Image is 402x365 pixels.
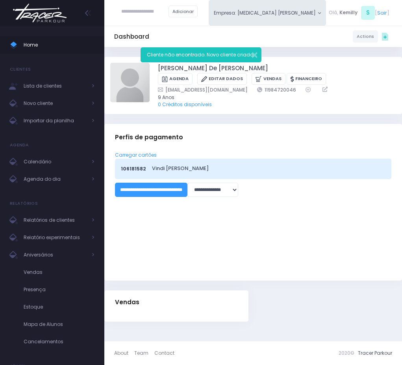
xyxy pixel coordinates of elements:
[134,346,154,360] a: Team
[24,40,94,50] span: Home
[24,319,94,329] span: Mapa de Alunos
[152,165,383,172] a: Vindi [PERSON_NAME]
[361,6,375,20] span: S
[24,157,87,167] span: Calendário
[24,81,87,91] span: Lista de clientes
[24,232,87,243] span: Relatório experimentais
[115,126,183,149] h3: Perfis de pagamento
[158,101,212,108] a: 0 Créditos disponíveis
[257,86,296,94] a: 11984720046
[353,30,378,42] a: Actions
[158,94,387,101] span: 9 Anos
[169,6,198,17] a: Adicionar
[252,73,285,85] a: Vendas
[24,116,87,126] span: Importar da planilha
[287,73,326,85] a: Financeiro
[24,267,94,277] span: Vendas
[110,63,150,102] img: Rafael De Paula Silva avatar
[121,165,146,172] span: 106181582
[10,62,31,77] h4: Clientes
[10,196,38,212] h4: Relatórios
[158,86,248,94] a: [EMAIL_ADDRESS][DOMAIN_NAME]
[24,250,87,260] span: Aniversários
[24,285,94,295] span: Presença
[339,350,354,356] span: 2020©
[24,174,87,184] span: Agenda do dia
[24,215,87,225] span: Relatórios de clientes
[154,346,174,360] a: Contact
[24,302,94,312] span: Estoque
[339,9,358,16] span: Kemilly
[326,5,392,21] div: [ ]
[24,337,94,347] span: Cancelamentos
[329,9,338,16] span: Olá,
[115,152,157,158] a: Carregar cartões
[10,137,29,153] h4: Agenda
[197,73,247,85] a: Editar Dados
[114,346,134,360] a: About
[114,33,149,40] h5: Dashboard
[115,299,139,306] span: Vendas
[158,64,268,73] a: [PERSON_NAME] De [PERSON_NAME]
[377,9,387,17] a: Sair
[24,98,87,109] span: Novo cliente
[158,73,193,85] a: Agenda
[147,51,254,58] span: Cliente não encontrado. Novo cliente criado.
[358,350,392,356] a: Tracer Parkour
